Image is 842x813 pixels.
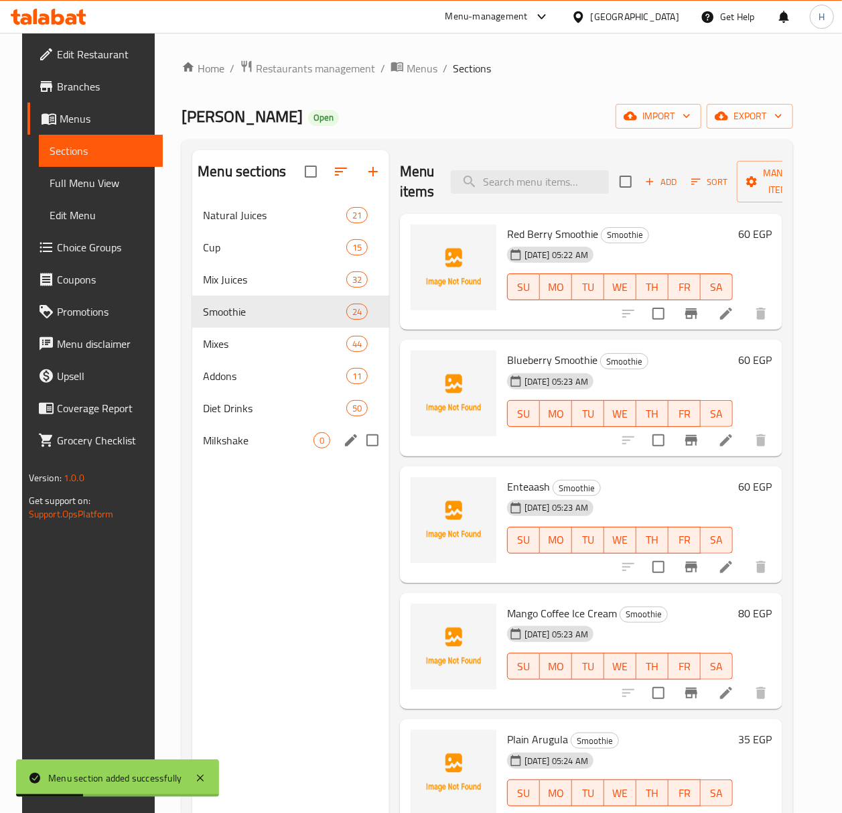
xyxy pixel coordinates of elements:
[203,432,313,448] div: Milkshake
[27,424,163,456] a: Grocery Checklist
[604,779,636,806] button: WE
[192,194,389,462] nav: Menu sections
[701,653,733,680] button: SA
[507,224,598,244] span: Red Berry Smoothie
[346,304,368,320] div: items
[27,296,163,328] a: Promotions
[60,111,152,127] span: Menus
[706,657,727,676] span: SA
[669,400,701,427] button: FR
[203,207,346,223] span: Natural Juices
[745,424,777,456] button: delete
[604,653,636,680] button: WE
[616,104,701,129] button: import
[57,271,152,288] span: Coupons
[57,239,152,255] span: Choice Groups
[29,469,62,487] span: Version:
[513,404,535,424] span: SU
[27,103,163,135] a: Menus
[27,328,163,360] a: Menu disclaimer
[507,527,540,554] button: SU
[347,209,367,222] span: 21
[203,368,346,384] span: Addons
[203,271,346,288] span: Mix Juices
[347,338,367,351] span: 44
[669,527,701,554] button: FR
[453,60,491,76] span: Sections
[610,404,631,424] span: WE
[674,657,695,676] span: FR
[701,273,733,300] button: SA
[325,155,357,188] span: Sort sections
[706,530,727,550] span: SA
[39,135,163,167] a: Sections
[192,328,389,360] div: Mixes44
[64,469,84,487] span: 1.0.0
[577,404,599,424] span: TU
[411,225,496,310] img: Red Berry Smoothie
[745,677,777,709] button: delete
[674,404,695,424] span: FR
[748,165,816,198] span: Manage items
[203,304,346,320] span: Smoothie
[620,607,668,623] div: Smoothie
[411,604,496,690] img: Mango Coffee Ice Cream
[701,527,733,554] button: SA
[688,172,731,192] button: Sort
[203,400,346,416] span: Diet Drinks
[644,426,673,454] span: Select to update
[540,653,572,680] button: MO
[738,604,772,623] h6: 80 EGP
[443,60,447,76] li: /
[540,273,572,300] button: MO
[610,530,631,550] span: WE
[545,784,567,803] span: MO
[738,225,772,243] h6: 60 EGP
[27,360,163,392] a: Upsell
[717,108,782,125] span: export
[577,530,599,550] span: TU
[451,170,609,194] input: search
[644,679,673,707] span: Select to update
[203,239,346,255] span: Cup
[669,653,701,680] button: FR
[192,360,389,392] div: Addons11
[27,231,163,263] a: Choice Groups
[308,112,339,123] span: Open
[192,199,389,231] div: Natural Juices21
[380,60,385,76] li: /
[553,481,600,496] span: Smoothie
[519,755,593,767] span: [DATE] 05:24 AM
[39,199,163,231] a: Edit Menu
[57,78,152,95] span: Branches
[636,400,669,427] button: TH
[707,104,793,129] button: export
[411,351,496,436] img: Blueberry Smoothie
[553,480,601,496] div: Smoothie
[39,167,163,199] a: Full Menu View
[706,784,727,803] span: SA
[540,400,572,427] button: MO
[507,350,598,370] span: Blueberry Smoothie
[347,402,367,415] span: 50
[669,779,701,806] button: FR
[691,174,728,190] span: Sort
[604,400,636,427] button: WE
[507,400,540,427] button: SU
[507,273,540,300] button: SU
[572,400,604,427] button: TU
[27,38,163,70] a: Edit Restaurant
[57,46,152,62] span: Edit Restaurant
[313,432,330,448] div: items
[636,653,669,680] button: TH
[347,241,367,254] span: 15
[346,368,368,384] div: items
[540,527,572,554] button: MO
[347,273,367,286] span: 32
[192,263,389,296] div: Mix Juices32
[507,603,617,623] span: Mango Coffee Ice Cream
[620,607,667,622] span: Smoothie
